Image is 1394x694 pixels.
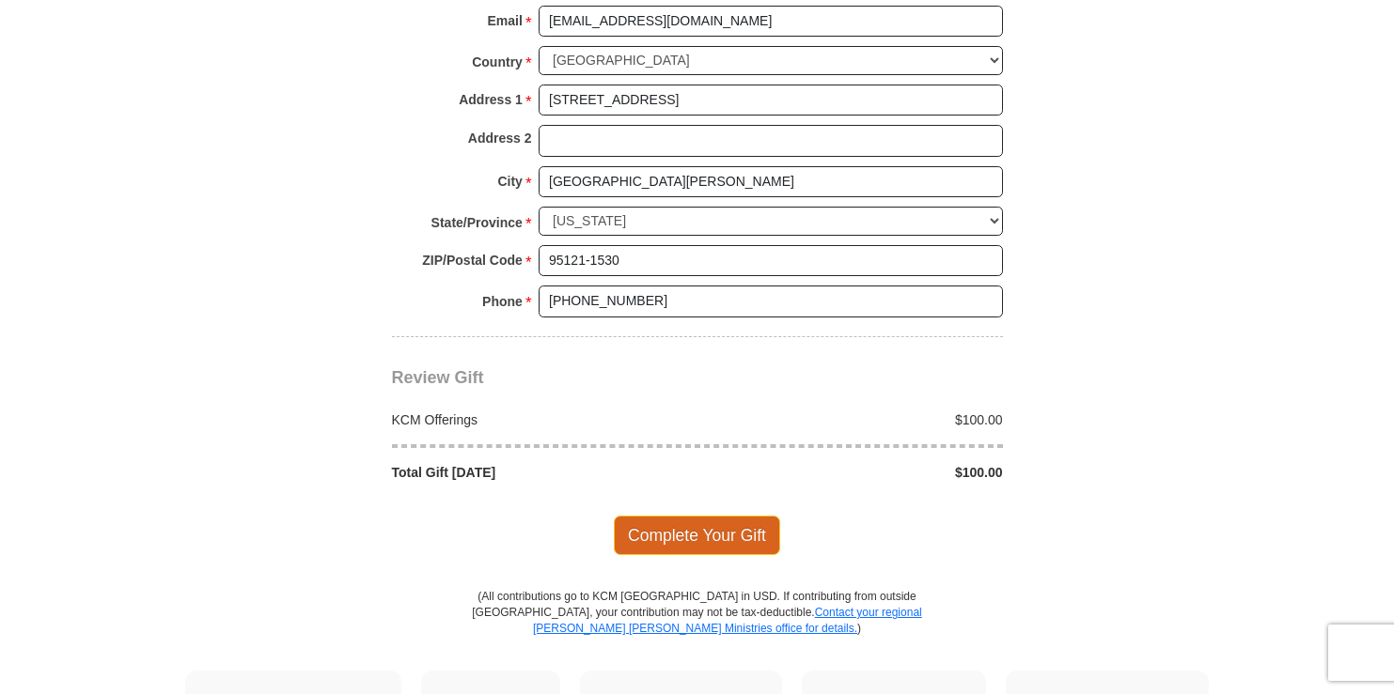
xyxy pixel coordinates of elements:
div: $100.00 [697,463,1013,482]
strong: State/Province [431,209,523,236]
strong: Country [472,49,523,75]
div: KCM Offerings [382,410,697,429]
strong: Address 1 [459,86,523,113]
p: (All contributions go to KCM [GEOGRAPHIC_DATA] in USD. If contributing from outside [GEOGRAPHIC_D... [472,589,923,671]
strong: City [497,168,522,194]
strong: ZIP/Postal Code [422,247,523,273]
strong: Address 2 [468,125,532,151]
strong: Email [488,8,523,34]
span: Complete Your Gift [614,516,780,555]
span: Review Gift [392,368,484,387]
div: Total Gift [DATE] [382,463,697,482]
div: $100.00 [697,410,1013,429]
strong: Phone [482,288,523,315]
